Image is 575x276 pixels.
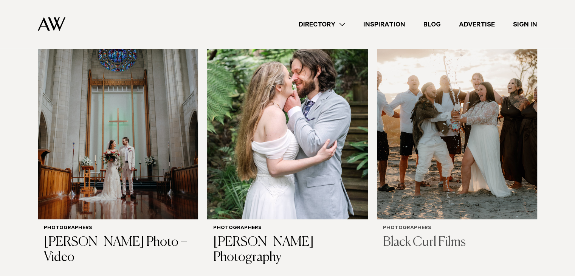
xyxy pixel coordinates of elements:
h3: [PERSON_NAME] Photo + Video [44,235,192,266]
a: Auckland Weddings Photographers | Trang Dong Photography Photographers [PERSON_NAME] Photography [207,4,367,272]
h6: Photographers [383,225,531,232]
a: Blog [414,19,450,29]
a: Inspiration [354,19,414,29]
h3: Black Curl Films [383,235,531,250]
a: Directory [290,19,354,29]
h6: Photographers [44,225,192,232]
h3: [PERSON_NAME] Photography [213,235,361,266]
img: Auckland Weddings Photographers | Black Curl Films [377,4,537,219]
a: Auckland Weddings Photographers | Chris Turner Photo + Video Photographers [PERSON_NAME] Photo + ... [38,4,198,272]
a: Sign In [504,19,546,29]
a: Auckland Weddings Photographers | Black Curl Films Photographers Black Curl Films [377,4,537,256]
img: Auckland Weddings Photographers | Chris Turner Photo + Video [38,4,198,219]
img: Auckland Weddings Photographers | Trang Dong Photography [207,4,367,219]
a: Advertise [450,19,504,29]
img: Auckland Weddings Logo [38,17,65,31]
h6: Photographers [213,225,361,232]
